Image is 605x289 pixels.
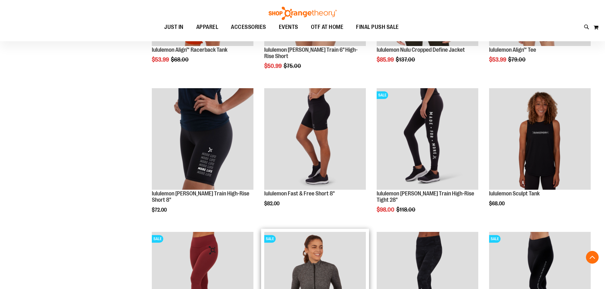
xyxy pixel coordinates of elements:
[149,85,257,229] div: product
[264,190,335,197] a: lululemon Fast & Free Short 8"
[489,47,536,53] a: lululemon Align™ Tee
[373,85,481,229] div: product
[190,20,225,34] a: APPAREL
[377,88,478,190] img: Product image for lululemon Wunder Train High-Rise Tight 28"
[377,88,478,191] a: Product image for lululemon Wunder Train High-Rise Tight 28"SALE
[311,20,344,34] span: OTF AT HOME
[152,88,253,190] img: Product image for lululemon Wunder Train High-Rise Short 8"
[264,63,283,69] span: $50.99
[152,190,249,203] a: lululemon [PERSON_NAME] Train High-Rise Short 8"
[171,56,190,63] span: $68.00
[396,56,416,63] span: $137.00
[356,20,399,34] span: FINAL PUSH SALE
[305,20,350,35] a: OTF AT HOME
[231,20,266,34] span: ACCESSORIES
[261,85,369,223] div: product
[196,20,218,34] span: APPAREL
[396,207,416,213] span: $118.00
[377,91,388,99] span: SALE
[284,63,302,69] span: $75.00
[489,88,591,190] img: Product image for lululemon Sculpt Tank
[164,20,184,34] span: JUST IN
[225,20,272,35] a: ACCESSORIES
[489,201,506,207] span: $68.00
[486,85,594,223] div: product
[489,190,540,197] a: lululemon Sculpt Tank
[508,56,527,63] span: $79.00
[586,251,599,264] button: Back To Top
[350,20,405,35] a: FINAL PUSH SALE
[377,207,395,213] span: $98.00
[489,88,591,191] a: Product image for lululemon Sculpt Tank
[377,190,474,203] a: lululemon [PERSON_NAME] Train High-Rise Tight 28"
[152,47,227,53] a: lululemon Align™ Racerback Tank
[158,20,190,35] a: JUST IN
[268,7,338,20] img: Shop Orangetheory
[152,235,163,243] span: SALE
[489,235,501,243] span: SALE
[264,88,366,191] a: Product image for lululemon Fast & Free Short 8"
[279,20,298,34] span: EVENTS
[152,56,170,63] span: $53.99
[489,56,507,63] span: $53.99
[152,88,253,191] a: Product image for lululemon Wunder Train High-Rise Short 8"
[264,47,358,59] a: lululemon [PERSON_NAME] Train 6" High-Rise Short
[264,235,276,243] span: SALE
[377,56,395,63] span: $85.99
[377,47,465,53] a: lululemon Nulu Cropped Define Jacket
[264,201,280,207] span: $82.00
[264,88,366,190] img: Product image for lululemon Fast & Free Short 8"
[272,20,305,35] a: EVENTS
[152,207,168,213] span: $72.00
